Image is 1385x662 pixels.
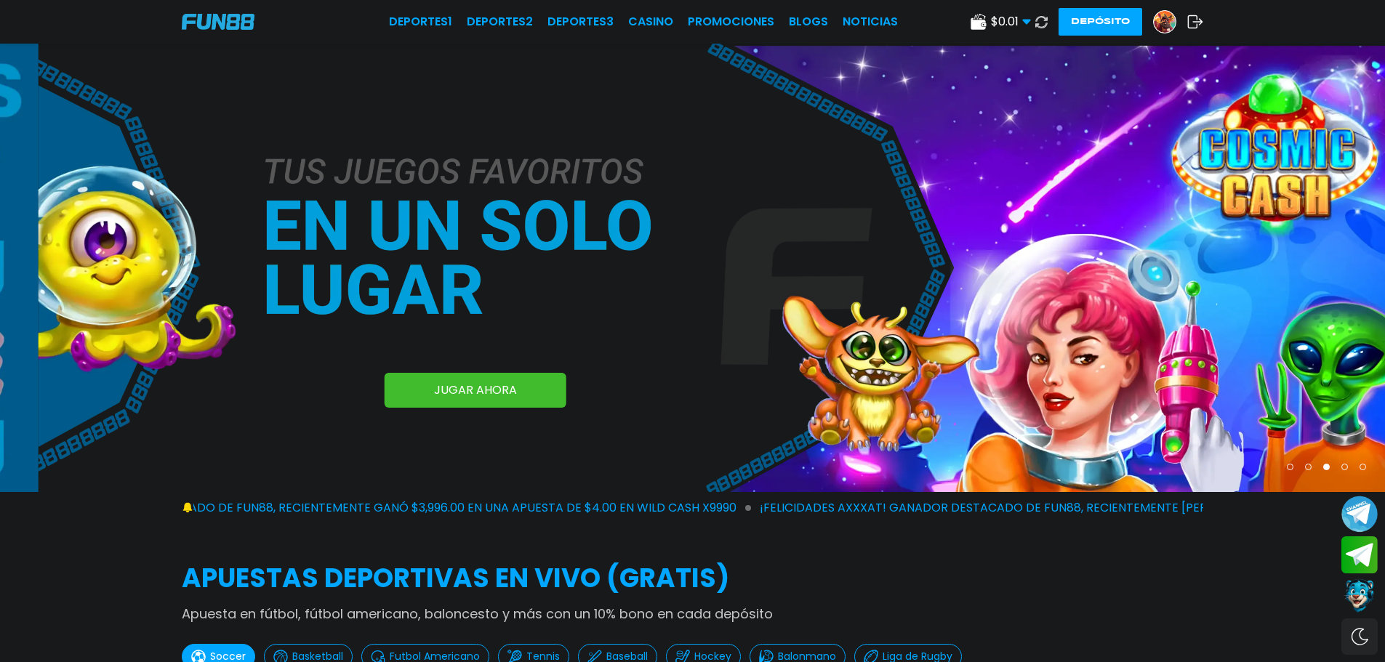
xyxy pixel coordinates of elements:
a: Avatar [1153,10,1187,33]
a: Promociones [688,13,774,31]
img: Avatar [1154,11,1176,33]
h2: APUESTAS DEPORTIVAS EN VIVO (gratis) [182,559,1203,598]
a: JUGAR AHORA [385,373,566,408]
p: Apuesta en fútbol, fútbol americano, baloncesto y más con un 10% bono en cada depósito [182,604,1203,623]
button: Join telegram channel [1341,495,1378,533]
button: Join telegram [1341,536,1378,574]
img: Company Logo [182,14,254,30]
button: Depósito [1059,8,1142,36]
a: Deportes1 [389,13,452,31]
a: Deportes2 [467,13,533,31]
div: Switch theme [1341,618,1378,655]
button: Contact customer service [1341,577,1378,615]
a: NOTICIAS [843,13,898,31]
a: BLOGS [789,13,828,31]
a: CASINO [628,13,673,31]
a: Deportes3 [547,13,614,31]
span: $ 0.01 [991,13,1031,31]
